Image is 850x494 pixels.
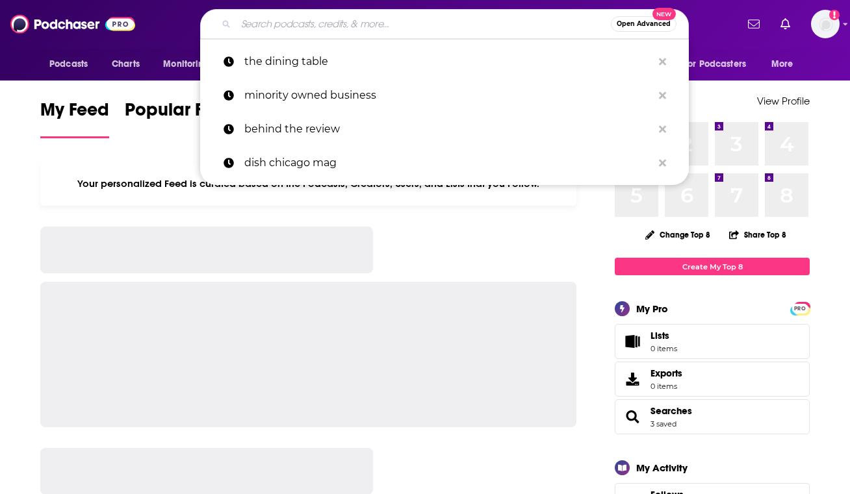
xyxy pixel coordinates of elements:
[757,95,810,107] a: View Profile
[125,99,235,138] a: Popular Feed
[40,162,576,206] div: Your personalized Feed is curated based on the Podcasts, Creators, Users, and Lists that you Follow.
[792,303,808,313] a: PRO
[40,52,105,77] button: open menu
[811,10,840,38] button: Show profile menu
[200,146,689,180] a: dish chicago mag
[244,112,652,146] p: behind the review
[244,79,652,112] p: minority owned business
[684,55,746,73] span: For Podcasters
[125,99,235,129] span: Popular Feed
[615,258,810,275] a: Create My Top 8
[611,16,676,32] button: Open AdvancedNew
[650,330,677,341] span: Lists
[200,45,689,79] a: the dining table
[650,382,682,391] span: 0 items
[829,10,840,20] svg: Add a profile image
[650,405,692,417] a: Searches
[775,13,795,35] a: Show notifications dropdown
[200,9,689,39] div: Search podcasts, credits, & more...
[49,55,88,73] span: Podcasts
[771,55,793,73] span: More
[615,362,810,397] a: Exports
[10,12,135,36] img: Podchaser - Follow, Share and Rate Podcasts
[792,304,808,314] span: PRO
[40,99,109,138] a: My Feed
[154,52,226,77] button: open menu
[244,146,652,180] p: dish chicago mag
[103,52,148,77] a: Charts
[728,222,787,247] button: Share Top 8
[636,462,688,474] div: My Activity
[650,367,682,379] span: Exports
[244,45,652,79] p: the dining table
[650,330,669,341] span: Lists
[615,399,810,434] span: Searches
[619,408,645,426] a: Searches
[636,303,668,315] div: My Pro
[811,10,840,38] img: User Profile
[200,112,689,146] a: behind the review
[619,370,645,388] span: Exports
[675,52,765,77] button: open menu
[762,52,810,77] button: open menu
[617,21,671,27] span: Open Advanced
[652,8,676,20] span: New
[743,13,765,35] a: Show notifications dropdown
[112,55,140,73] span: Charts
[650,419,676,428] a: 3 saved
[615,324,810,359] a: Lists
[236,14,611,34] input: Search podcasts, credits, & more...
[811,10,840,38] span: Logged in as hbgcommunications
[200,79,689,112] a: minority owned business
[163,55,209,73] span: Monitoring
[637,227,718,243] button: Change Top 8
[650,344,677,353] span: 0 items
[40,99,109,129] span: My Feed
[619,332,645,351] span: Lists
